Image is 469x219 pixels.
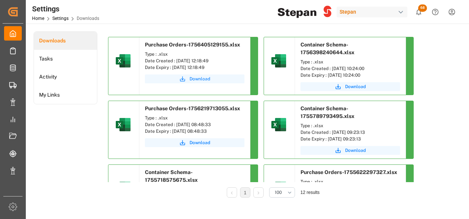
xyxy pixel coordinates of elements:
button: Download [145,138,244,147]
button: open menu [269,187,295,198]
li: 1 [240,187,250,198]
span: Purchase Orders-1756405129155.xlsx [145,42,240,48]
span: Download [345,147,366,154]
div: Type : .xlsx [300,122,400,129]
div: Settings [32,3,99,14]
span: Download [190,76,210,82]
button: Help Center [427,4,444,20]
img: Stepan_Company_logo.svg.png_1713531530.png [278,6,331,18]
a: Activity [34,68,97,86]
img: microsoft-excel-2019--v1.png [270,52,288,70]
div: Date Created : [DATE] 09:23:13 [300,129,400,136]
div: Date Expiry : [DATE] 10:24:00 [300,72,400,79]
button: Stepan [337,5,410,19]
a: 1 [244,190,246,195]
div: Type : .xlsx [300,59,400,65]
div: Date Created : [DATE] 12:18:49 [145,58,244,64]
span: Download [190,139,210,146]
span: Container Schema-1755718575675.xlsx [145,169,198,183]
span: Download [345,83,366,90]
img: microsoft-excel-2019--v1.png [270,180,288,197]
button: Download [145,74,244,83]
a: My Links [34,86,97,104]
img: microsoft-excel-2019--v1.png [114,116,132,133]
div: Type : .xlsx [300,178,400,185]
button: show 68 new notifications [410,4,427,20]
span: 100 [275,189,282,196]
button: Download [300,146,400,155]
button: Download [300,82,400,91]
div: Date Created : [DATE] 10:24:00 [300,65,400,72]
div: Date Expiry : [DATE] 08:48:33 [145,128,244,135]
li: Next Page [253,187,264,198]
li: Previous Page [227,187,237,198]
a: Settings [52,16,69,21]
a: Downloads [34,32,97,50]
img: microsoft-excel-2019--v1.png [270,116,288,133]
img: microsoft-excel-2019--v1.png [114,52,132,70]
div: Stepan [337,7,407,17]
div: Type : .xlsx [145,115,244,121]
span: 68 [418,4,427,12]
span: Container Schema-1756398240644.xlsx [300,42,354,55]
span: Container Schema-1755789793495.xlsx [300,105,354,119]
div: Date Expiry : [DATE] 09:23:13 [300,136,400,142]
div: Type : .xlsx [145,51,244,58]
div: Date Expiry : [DATE] 12:18:49 [145,64,244,71]
div: Date Created : [DATE] 08:48:33 [145,121,244,128]
span: Purchase Orders-1755622297327.xlsx [300,169,397,175]
a: Home [32,16,44,21]
a: Tasks [34,50,97,68]
span: 12 results [300,190,320,195]
img: microsoft-excel-2019--v1.png [114,180,132,197]
span: Purchase Orders-1756219713055.xlsx [145,105,240,111]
